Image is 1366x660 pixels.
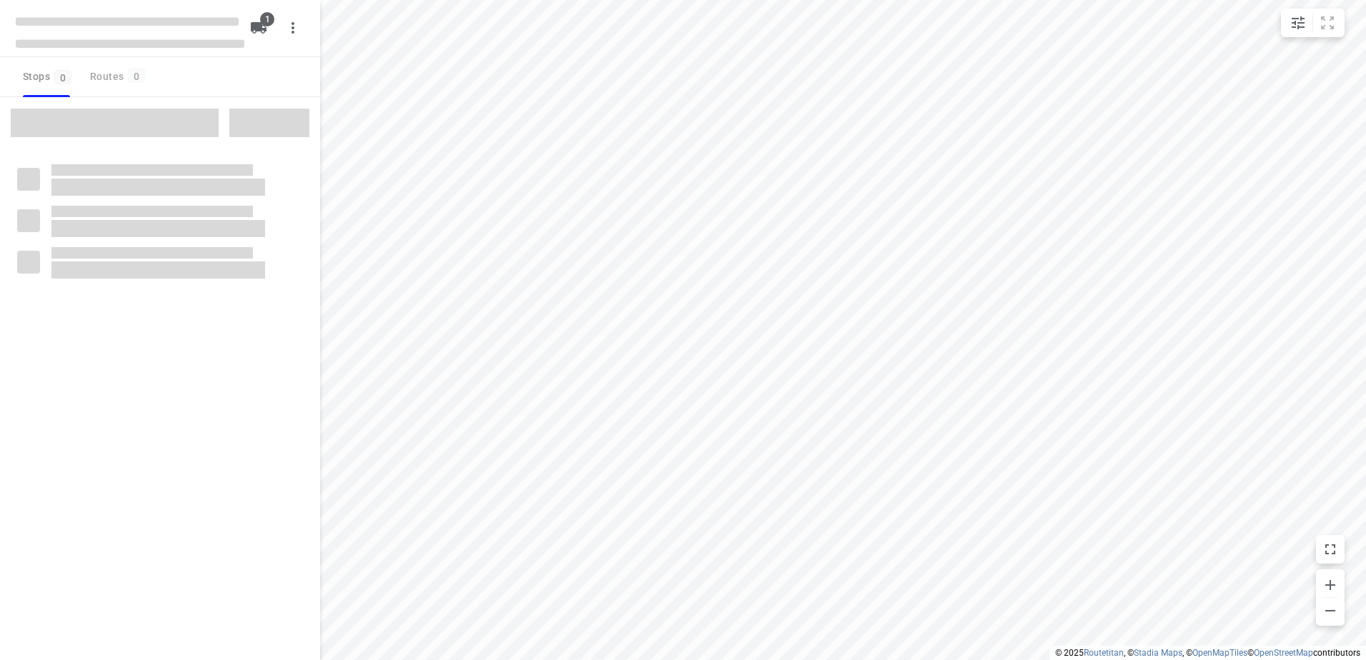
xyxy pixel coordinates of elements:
[1134,648,1182,658] a: Stadia Maps
[1284,9,1312,37] button: Map settings
[1055,648,1360,658] li: © 2025 , © , © © contributors
[1084,648,1124,658] a: Routetitan
[1192,648,1247,658] a: OpenMapTiles
[1281,9,1345,37] div: small contained button group
[1254,648,1313,658] a: OpenStreetMap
